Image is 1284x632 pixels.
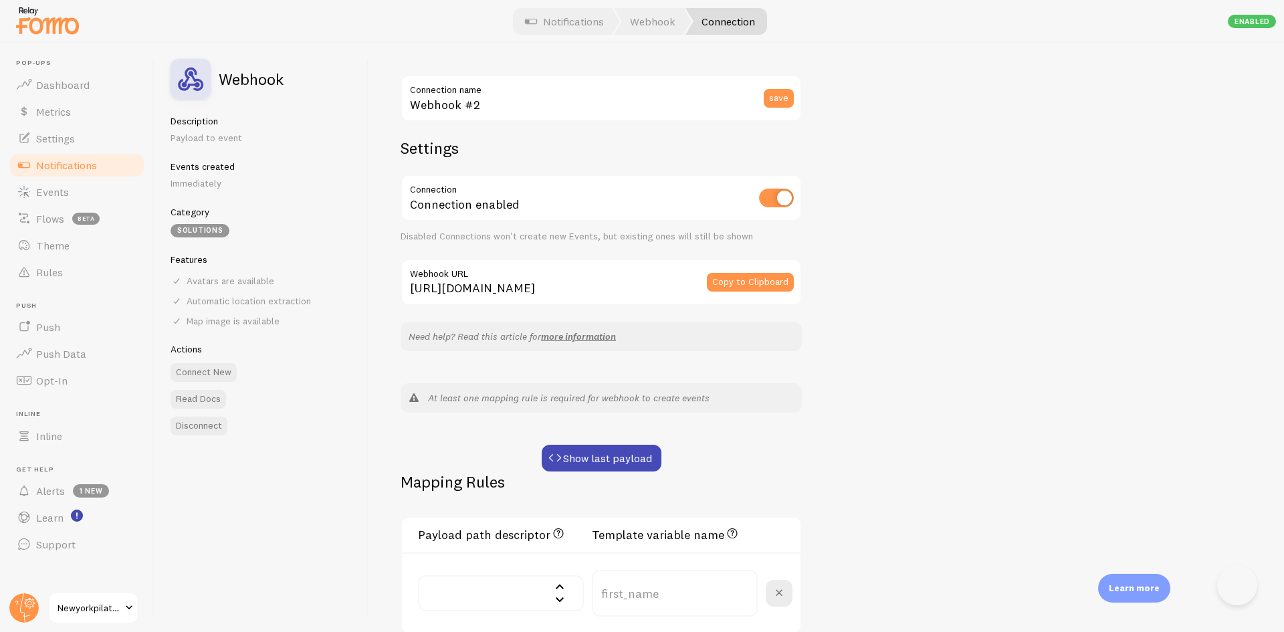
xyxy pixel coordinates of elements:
[36,185,69,199] span: Events
[171,161,352,173] h5: Events created
[36,78,90,92] span: Dashboard
[401,259,802,282] label: Webhook URL
[1109,582,1160,595] p: Learn more
[8,367,146,394] a: Opt-In
[171,253,352,266] h5: Features
[36,132,75,145] span: Settings
[8,179,146,205] a: Events
[707,273,794,292] button: Copy to Clipboard
[36,105,71,118] span: Metrics
[171,343,352,355] h5: Actions
[409,330,794,343] p: Need help? Read this article for
[36,511,64,524] span: Learn
[8,340,146,367] a: Push Data
[72,213,100,225] span: beta
[764,89,794,108] button: save
[171,177,352,190] p: Immediately
[401,138,802,159] h2: Settings
[219,71,284,87] h2: Webhook
[36,429,62,443] span: Inline
[401,175,802,223] div: Connection enabled
[1217,565,1257,605] iframe: Help Scout Beacon - Open
[8,531,146,558] a: Support
[171,295,352,307] div: Automatic location extraction
[401,471,505,492] h2: Mapping Rules
[8,314,146,340] a: Push
[8,478,146,504] a: Alerts 1 new
[418,526,584,542] h3: Payload path descriptor
[16,302,146,310] span: Push
[16,465,146,474] span: Get Help
[36,320,60,334] span: Push
[71,510,83,522] svg: <p>Watch New Feature Tutorials!</p>
[171,363,237,382] button: Connect New
[401,231,802,243] div: Disabled Connections won't create new Events, but existing ones will still be shown
[171,224,229,237] div: Solutions
[8,152,146,179] a: Notifications
[8,423,146,449] a: Inline
[171,275,352,287] div: Avatars are available
[16,410,146,419] span: Inline
[171,59,211,99] img: fomo_icons_custom_webhook.svg
[171,315,352,327] div: Map image is available
[592,570,758,617] input: first_name
[48,592,138,624] a: Newyorkpilates
[36,374,68,387] span: Opt-In
[58,600,121,616] span: Newyorkpilates
[14,3,81,37] img: fomo-relay-logo-orange.svg
[592,526,740,542] h3: Template variable name
[171,115,352,127] h5: Description
[8,232,146,259] a: Theme
[171,206,352,218] h5: Category
[36,484,65,498] span: Alerts
[1098,574,1170,603] div: Learn more
[8,205,146,232] a: Flows beta
[542,445,661,471] button: Show last payload
[541,330,616,342] a: more information
[171,131,352,144] p: Payload to event
[36,159,97,172] span: Notifications
[36,266,63,279] span: Rules
[171,417,227,435] button: Disconnect
[36,347,86,360] span: Push Data
[8,259,146,286] a: Rules
[73,484,109,498] span: 1 new
[16,59,146,68] span: Pop-ups
[8,72,146,98] a: Dashboard
[401,75,802,98] label: Connection name
[428,392,710,404] em: At least one mapping rule is required for webhook to create events
[36,538,76,551] span: Support
[171,390,226,409] a: Read Docs
[8,98,146,125] a: Metrics
[36,212,64,225] span: Flows
[8,125,146,152] a: Settings
[8,504,146,531] a: Learn
[36,239,70,252] span: Theme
